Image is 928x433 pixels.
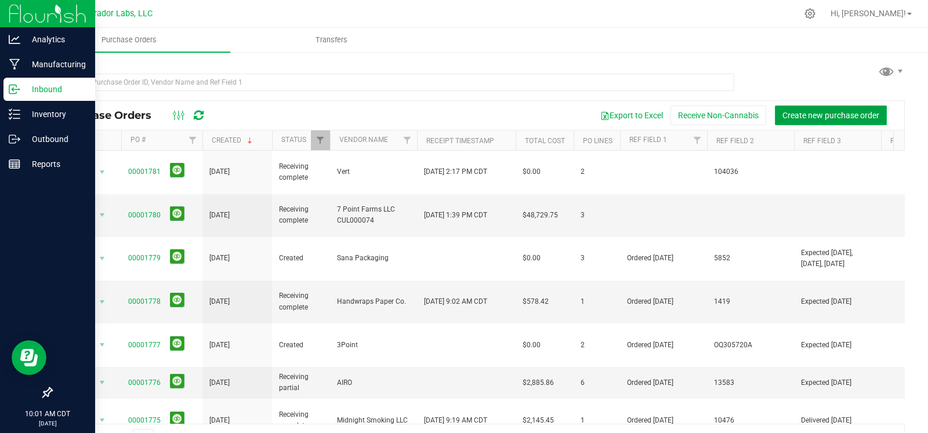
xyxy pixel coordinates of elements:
button: Create new purchase order [775,105,887,125]
p: Outbound [20,132,90,146]
a: PO Lines [583,137,612,145]
a: 00001775 [128,416,161,424]
button: Export to Excel [593,105,670,125]
span: select [95,337,110,353]
span: select [95,294,110,310]
span: Created [279,340,323,351]
span: Sana Packaging [337,253,410,264]
span: AIRO [337,377,410,388]
a: Total Cost [525,137,565,145]
span: [DATE] [209,296,230,307]
a: 00001776 [128,379,161,387]
span: Ordered [DATE] [627,415,700,426]
span: Receiving complete [279,204,323,226]
span: Create new purchase order [782,111,879,120]
p: Manufacturing [20,57,90,71]
a: 00001778 [128,297,161,305]
span: Purchase Orders [86,35,172,45]
a: 00001781 [128,168,161,176]
span: Expected [DATE] [801,296,874,307]
span: Expected [DATE] [801,340,874,351]
div: Manage settings [803,8,817,19]
span: Midnight Smoking LLC [337,415,410,426]
p: Inventory [20,107,90,121]
a: PO # [130,136,146,144]
a: 00001777 [128,341,161,349]
a: Filter [311,130,330,150]
a: Filter [398,130,417,150]
span: [DATE] 2:17 PM CDT [424,166,487,177]
a: Filter [688,130,707,150]
span: [DATE] 1:39 PM CDT [424,210,487,221]
span: 10476 [714,415,787,426]
span: Receiving complete [279,161,323,183]
span: $578.42 [523,296,549,307]
span: 2 [581,340,613,351]
a: Created [212,136,255,144]
a: Vendor Name [339,136,388,144]
span: $2,885.86 [523,377,554,388]
p: Analytics [20,32,90,46]
span: Ordered [DATE] [627,296,700,307]
inline-svg: Reports [9,158,20,170]
span: Ordered [DATE] [627,253,700,264]
span: $48,729.75 [523,210,558,221]
inline-svg: Manufacturing [9,59,20,70]
span: 2 [581,166,613,177]
span: Curador Labs, LLC [84,9,153,19]
a: 00001779 [128,254,161,262]
span: 5852 [714,253,787,264]
a: Ref Field 1 [629,136,667,144]
a: Receipt Timestamp [426,137,494,145]
span: [DATE] [209,340,230,351]
span: $0.00 [523,166,541,177]
a: Ref Field 2 [716,137,754,145]
a: Ref Field 3 [803,137,841,145]
span: Ordered [DATE] [627,377,700,388]
span: $0.00 [523,253,541,264]
span: [DATE] [209,415,230,426]
span: Expected [DATE], [DATE], [DATE] [801,248,874,270]
inline-svg: Analytics [9,34,20,45]
span: select [95,412,110,428]
a: Status [281,136,306,144]
a: Filter [183,130,202,150]
span: select [95,164,110,180]
span: Vert [337,166,410,177]
a: Transfers [230,28,433,52]
span: [DATE] 9:19 AM CDT [424,415,487,426]
inline-svg: Inbound [9,83,20,95]
span: $2,145.45 [523,415,554,426]
span: Receiving complete [279,409,323,431]
span: Handwraps Paper Co. [337,296,410,307]
span: Receiving partial [279,372,323,394]
p: 10:01 AM CDT [5,409,90,419]
span: select [95,250,110,267]
span: [DATE] [209,377,230,388]
span: 1 [581,296,613,307]
a: Purchase Orders [28,28,230,52]
span: 13583 [714,377,787,388]
a: Ref Field 4 [890,137,928,145]
span: select [95,374,110,391]
span: 104036 [714,166,787,177]
button: Receive Non-Cannabis [670,105,766,125]
span: Transfers [300,35,363,45]
p: Inbound [20,82,90,96]
inline-svg: Outbound [9,133,20,145]
span: select [95,207,110,223]
span: Purchase Orders [60,109,163,122]
span: Expected [DATE] [801,377,874,388]
span: [DATE] [209,253,230,264]
span: Hi, [PERSON_NAME]! [831,9,906,18]
p: Reports [20,157,90,171]
span: 3 [581,253,613,264]
input: Search Purchase Order ID, Vendor Name and Ref Field 1 [51,74,734,91]
span: OQ305720A [714,340,787,351]
span: 3Point [337,340,410,351]
span: Delivered [DATE] [801,415,874,426]
iframe: Resource center [12,340,46,375]
span: 1419 [714,296,787,307]
span: 3 [581,210,613,221]
span: [DATE] [209,166,230,177]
